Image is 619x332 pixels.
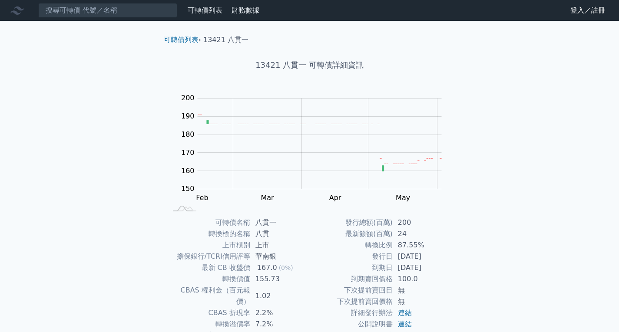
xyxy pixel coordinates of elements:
[177,94,455,202] g: Chart
[393,262,452,273] td: [DATE]
[164,35,201,45] li: ›
[181,112,195,120] tspan: 190
[396,194,410,202] tspan: May
[167,273,250,285] td: 轉換價值
[167,307,250,319] td: CBAS 折現率
[329,194,341,202] tspan: Apr
[167,228,250,240] td: 轉換標的名稱
[393,240,452,251] td: 87.55%
[255,262,279,273] div: 167.0
[250,217,310,228] td: 八貫一
[250,307,310,319] td: 2.2%
[250,319,310,330] td: 7.2%
[196,194,208,202] tspan: Feb
[188,6,222,14] a: 可轉債列表
[181,130,195,138] tspan: 180
[232,6,259,14] a: 財務數據
[167,262,250,273] td: 最新 CB 收盤價
[38,3,177,18] input: 搜尋可轉債 代號／名稱
[310,228,393,240] td: 最新餘額(百萬)
[167,240,250,251] td: 上市櫃別
[261,194,274,202] tspan: Mar
[563,3,612,17] a: 登入／註冊
[250,273,310,285] td: 155.73
[393,251,452,262] td: [DATE]
[310,285,393,296] td: 下次提前賣回日
[398,320,412,328] a: 連結
[181,167,195,175] tspan: 160
[250,228,310,240] td: 八貫
[167,285,250,307] td: CBAS 權利金（百元報價）
[393,296,452,307] td: 無
[310,296,393,307] td: 下次提前賣回價格
[164,36,199,44] a: 可轉債列表
[157,59,463,71] h1: 13421 八貫一 可轉債詳細資訊
[167,217,250,228] td: 可轉債名稱
[279,264,293,271] span: (0%)
[250,251,310,262] td: 華南銀
[181,94,195,102] tspan: 200
[310,240,393,251] td: 轉換比例
[181,184,195,193] tspan: 150
[393,228,452,240] td: 24
[310,262,393,273] td: 到期日
[203,35,248,45] li: 13421 八貫一
[310,217,393,228] td: 發行總額(百萬)
[398,309,412,317] a: 連結
[181,148,195,157] tspan: 170
[167,251,250,262] td: 擔保銀行/TCRI信用評等
[310,273,393,285] td: 到期賣回價格
[250,285,310,307] td: 1.02
[310,319,393,330] td: 公開說明書
[393,285,452,296] td: 無
[310,307,393,319] td: 詳細發行辦法
[250,240,310,251] td: 上市
[310,251,393,262] td: 發行日
[167,319,250,330] td: 轉換溢價率
[393,273,452,285] td: 100.0
[393,217,452,228] td: 200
